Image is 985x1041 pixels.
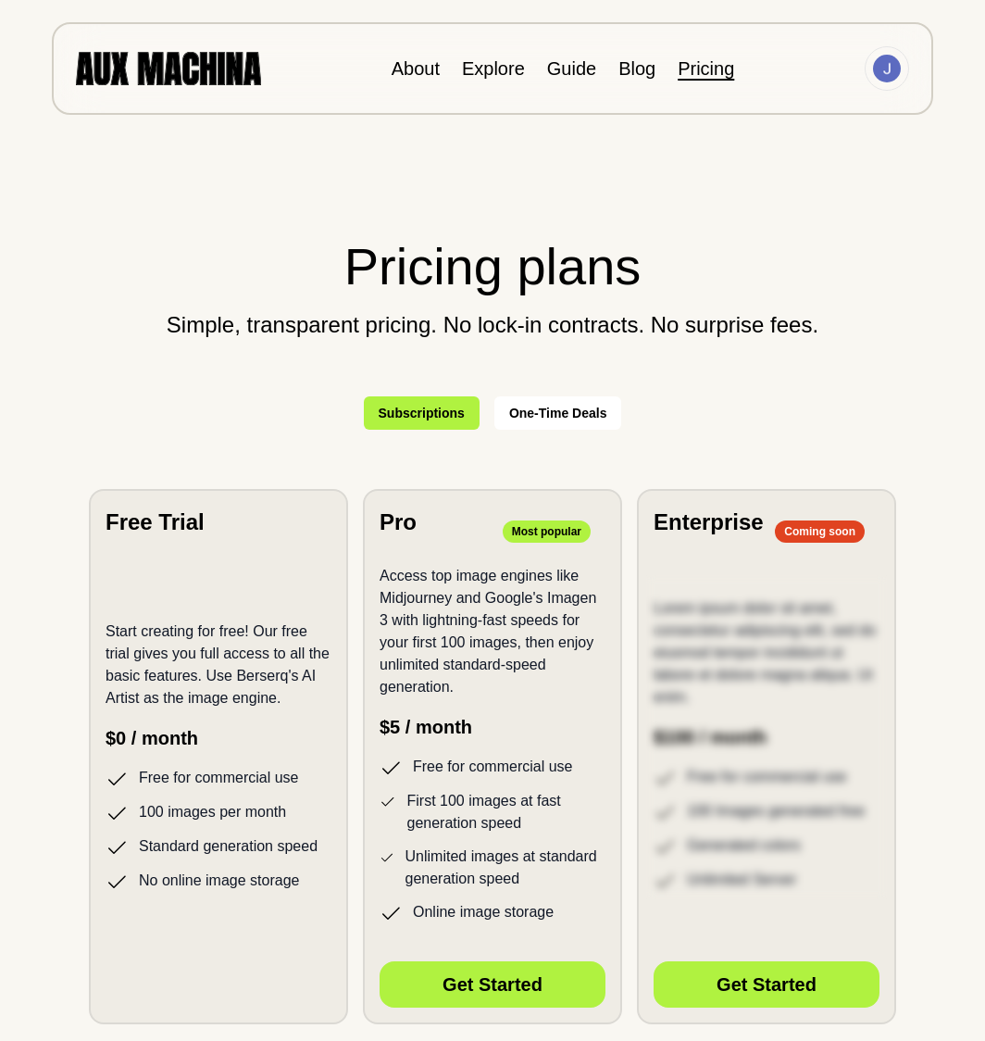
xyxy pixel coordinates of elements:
[547,58,596,79] a: Guide
[503,520,591,543] p: Most popular
[89,313,896,337] p: Simple, transparent pricing. No lock-in contracts. No surprise fees.
[392,58,440,79] a: About
[654,961,879,1008] button: Get Started
[106,767,331,790] li: Free for commercial use
[89,228,896,306] h2: Pricing plans
[380,961,605,1008] button: Get Started
[618,58,655,79] a: Blog
[364,396,480,430] button: Subscriptions
[494,396,622,430] button: One-Time Deals
[380,565,605,698] p: Access top image engines like Midjourney and Google's Imagen 3 with lightning-fast speeds for you...
[380,713,605,741] p: $5 / month
[462,58,525,79] a: Explore
[380,901,605,924] li: Online image storage
[106,835,331,859] li: Standard generation speed
[654,506,764,539] h2: Enterprise
[380,506,417,539] h2: Pro
[106,506,205,539] h2: Free Trial
[106,801,331,824] li: 100 images per month
[106,724,331,752] p: $0 / month
[106,621,331,709] p: Start creating for free! Our free trial gives you full access to all the basic features. Use Bers...
[775,520,865,543] p: Coming soon
[873,55,901,82] img: Avatar
[380,790,605,834] li: First 100 images at fast generation speed
[106,870,331,893] li: No online image storage
[380,846,605,890] li: Unlimited images at standard generation speed
[678,58,734,79] a: Pricing
[380,756,605,779] li: Free for commercial use
[76,52,261,84] img: AUX MACHINA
